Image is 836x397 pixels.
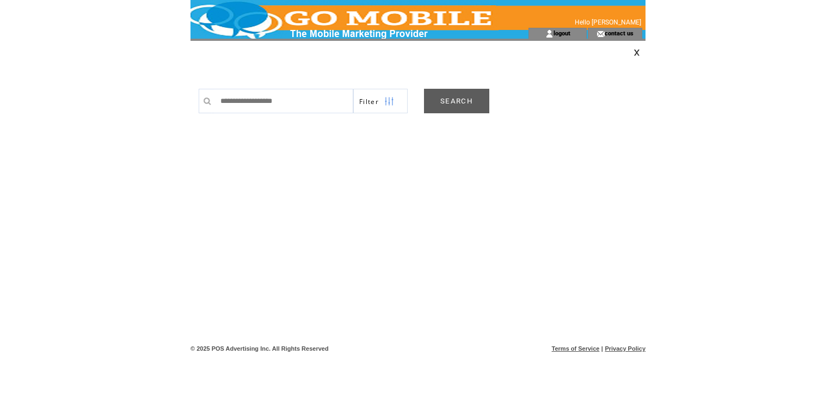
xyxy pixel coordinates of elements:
a: Terms of Service [552,345,600,352]
a: contact us [605,29,634,36]
img: filters.png [384,89,394,114]
a: Filter [353,89,408,113]
a: Privacy Policy [605,345,646,352]
span: Show filters [359,97,379,106]
span: Hello [PERSON_NAME] [575,19,641,26]
span: | [601,345,603,352]
img: account_icon.gif [545,29,554,38]
a: logout [554,29,570,36]
span: © 2025 POS Advertising Inc. All Rights Reserved [190,345,329,352]
a: SEARCH [424,89,489,113]
img: contact_us_icon.gif [597,29,605,38]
